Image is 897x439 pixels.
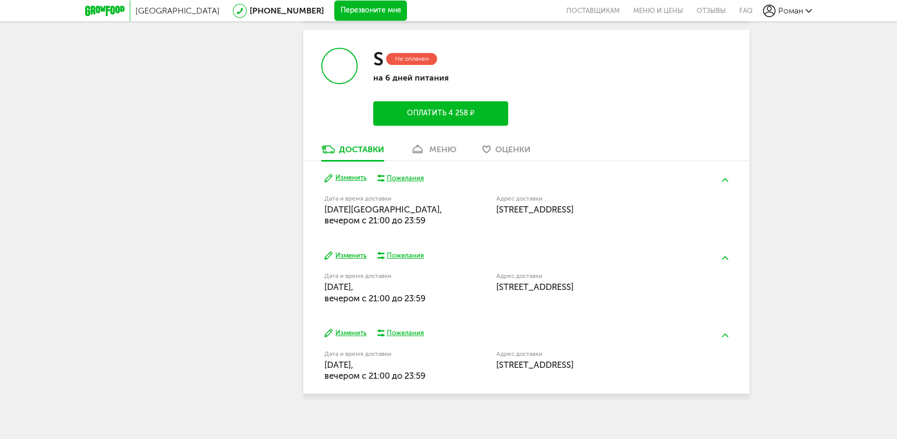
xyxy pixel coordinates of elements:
[373,48,384,70] h3: S
[373,73,508,83] p: на 6 дней питания
[135,6,220,16] span: [GEOGRAPHIC_DATA]
[387,251,424,260] div: Пожелания
[324,351,443,357] label: Дата и время доставки
[405,144,461,161] a: меню
[387,174,424,183] div: Пожелания
[324,282,426,303] span: [DATE], вечером c 21:00 до 23:59
[373,101,508,126] button: Оплатить 4 258 ₽
[496,360,574,370] span: [STREET_ADDRESS]
[722,256,728,260] img: arrow-up-green.5eb5f82.svg
[496,196,690,202] label: Адрес доставки
[377,328,424,338] button: Пожелания
[429,144,456,154] div: меню
[377,251,424,260] button: Пожелания
[324,360,426,381] span: [DATE], вечером c 21:00 до 23:59
[496,273,690,279] label: Адрес доставки
[250,6,324,16] a: [PHONE_NUMBER]
[495,144,531,154] span: Оценки
[324,173,366,183] button: Изменить
[722,334,728,337] img: arrow-up-green.5eb5f82.svg
[316,144,389,161] a: Доставки
[496,351,690,357] label: Адрес доставки
[386,53,438,65] div: Не оплачен
[324,273,443,279] label: Дата и время доставки
[496,282,574,292] span: [STREET_ADDRESS]
[377,174,424,183] button: Пожелания
[722,178,728,182] img: arrow-up-green.5eb5f82.svg
[324,328,366,338] button: Изменить
[339,144,384,154] div: Доставки
[324,196,443,202] label: Дата и время доставки
[387,328,424,338] div: Пожелания
[496,204,574,215] span: [STREET_ADDRESS]
[334,1,407,21] button: Перезвоните мне
[778,6,803,16] span: Роман
[477,144,536,161] a: Оценки
[324,204,442,225] span: [DATE][GEOGRAPHIC_DATA], вечером c 21:00 до 23:59
[324,251,366,261] button: Изменить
